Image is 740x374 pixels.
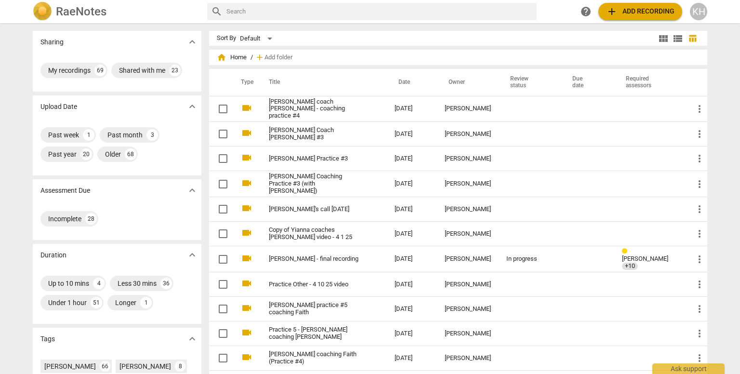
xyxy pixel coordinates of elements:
[241,152,252,163] span: videocam
[240,31,276,46] div: Default
[269,206,360,213] a: [PERSON_NAME]'s call [DATE]
[694,352,705,364] span: more_vert
[671,31,685,46] button: List view
[48,130,79,140] div: Past week
[185,99,199,114] button: Show more
[445,255,491,263] div: [PERSON_NAME]
[217,53,226,62] span: home
[48,279,89,288] div: Up to 10 mins
[506,255,553,263] div: In progress
[387,96,437,122] td: [DATE]
[255,53,264,62] span: add
[169,65,181,76] div: 23
[672,33,684,44] span: view_list
[175,361,185,372] div: 8
[186,101,198,112] span: expand_more
[241,102,252,114] span: videocam
[105,149,121,159] div: Older
[387,222,437,246] td: [DATE]
[226,4,533,19] input: Search
[269,255,360,263] a: [PERSON_NAME] - final recording
[118,279,157,288] div: Less 30 mins
[48,298,87,307] div: Under 1 hour
[241,327,252,338] span: videocam
[83,129,94,141] div: 1
[387,272,437,297] td: [DATE]
[211,6,223,17] span: search
[694,178,705,190] span: more_vert
[185,332,199,346] button: Show more
[119,361,171,371] div: [PERSON_NAME]
[40,37,64,47] p: Sharing
[614,69,686,96] th: Required assessors
[445,155,491,162] div: [PERSON_NAME]
[694,103,705,115] span: more_vert
[387,321,437,346] td: [DATE]
[217,53,247,62] span: Home
[40,250,66,260] p: Duration
[40,186,90,196] p: Assessment Due
[119,66,165,75] div: Shared with me
[241,177,252,189] span: videocam
[694,128,705,140] span: more_vert
[656,31,671,46] button: Tile view
[125,148,136,160] div: 68
[185,35,199,49] button: Show more
[606,6,674,17] span: Add recording
[48,149,77,159] div: Past year
[257,69,387,96] th: Title
[690,3,707,20] div: KH
[44,361,96,371] div: [PERSON_NAME]
[445,281,491,288] div: [PERSON_NAME]
[445,230,491,238] div: [PERSON_NAME]
[48,214,81,224] div: Incomplete
[445,306,491,313] div: [PERSON_NAME]
[40,334,55,344] p: Tags
[269,227,360,241] a: Copy of Yianna coaches [PERSON_NAME] video - 4 1 25
[387,197,437,222] td: [DATE]
[185,183,199,198] button: Show more
[437,69,499,96] th: Owner
[100,361,110,372] div: 66
[80,148,92,160] div: 20
[694,328,705,339] span: more_vert
[445,180,491,187] div: [PERSON_NAME]
[387,69,437,96] th: Date
[241,127,252,139] span: videocam
[241,253,252,264] span: videocam
[233,69,257,96] th: Type
[694,228,705,240] span: more_vert
[622,248,631,255] span: Review status: in progress
[251,54,253,61] span: /
[387,297,437,321] td: [DATE]
[186,249,198,261] span: expand_more
[269,127,360,141] a: [PERSON_NAME] Coach [PERSON_NAME] #3
[694,203,705,215] span: more_vert
[387,122,437,147] td: [DATE]
[269,155,360,162] a: [PERSON_NAME] Practice #3
[688,34,697,43] span: table_chart
[186,36,198,48] span: expand_more
[580,6,592,17] span: help
[107,130,143,140] div: Past month
[186,333,198,345] span: expand_more
[241,278,252,289] span: videocam
[658,33,669,44] span: view_module
[445,105,491,112] div: [PERSON_NAME]
[445,330,491,337] div: [PERSON_NAME]
[33,2,199,21] a: LogoRaeNotes
[561,69,614,96] th: Due date
[694,279,705,290] span: more_vert
[269,281,360,288] a: Practice Other - 4 10 25 video
[33,2,52,21] img: Logo
[160,278,172,289] div: 36
[445,131,491,138] div: [PERSON_NAME]
[387,246,437,272] td: [DATE]
[387,171,437,197] td: [DATE]
[685,31,700,46] button: Table view
[241,227,252,239] span: videocam
[48,66,91,75] div: My recordings
[499,69,561,96] th: Review status
[269,351,360,365] a: [PERSON_NAME] coaching Faith (Practice #4)
[269,173,360,195] a: [PERSON_NAME] Coaching Practice #3 (with [PERSON_NAME])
